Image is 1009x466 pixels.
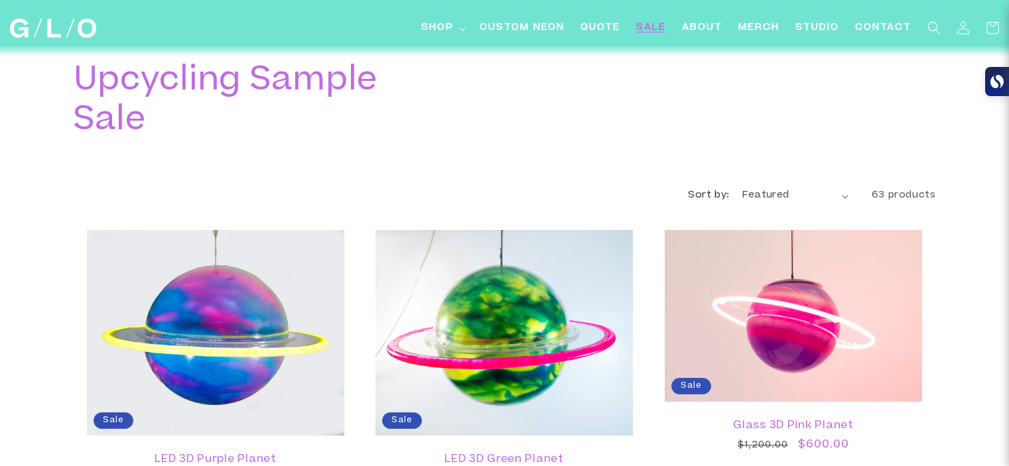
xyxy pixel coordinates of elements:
[472,13,572,43] a: Custom Neon
[738,21,779,35] span: Merch
[580,21,620,35] span: Quote
[10,19,96,38] img: GLO Studio
[636,21,666,35] span: SALE
[100,453,331,466] a: LED 3D Purple Planet
[771,281,1009,466] iframe: Chat Widget
[919,13,949,42] summary: Search
[787,13,847,43] a: Studio
[628,13,674,43] a: SALE
[847,13,919,43] a: Contact
[688,191,729,200] label: Sort by:
[389,453,620,466] a: LED 3D Green Planet
[674,13,730,43] a: About
[872,191,936,200] span: 63 products
[795,21,839,35] span: Studio
[682,21,722,35] span: About
[5,14,101,43] a: GLO Studio
[855,21,911,35] span: Contact
[421,21,454,35] span: Shop
[678,420,909,432] a: Glass 3D Pink Planet
[730,13,787,43] a: Merch
[413,13,472,43] summary: Shop
[74,62,419,142] h1: Upcycling Sample Sale
[572,13,628,43] a: Quote
[480,21,565,35] span: Custom Neon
